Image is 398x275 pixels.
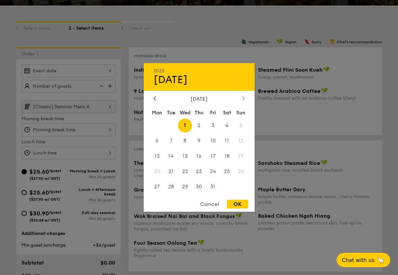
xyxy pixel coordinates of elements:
[153,96,245,102] div: [DATE]
[192,134,206,148] span: 9
[192,180,206,194] span: 30
[178,149,192,163] span: 15
[164,180,178,194] span: 28
[234,107,248,119] div: Sun
[164,164,178,178] span: 21
[206,134,220,148] span: 10
[178,180,192,194] span: 29
[150,180,164,194] span: 27
[164,107,178,119] div: Tue
[206,164,220,178] span: 24
[377,256,385,264] span: 🦙
[227,200,248,209] div: OK
[153,74,245,86] div: [DATE]
[192,119,206,133] span: 2
[150,149,164,163] span: 13
[164,149,178,163] span: 14
[178,119,192,133] span: 1
[194,200,226,209] div: Cancel
[206,149,220,163] span: 17
[220,134,234,148] span: 11
[178,107,192,119] div: Wed
[150,164,164,178] span: 20
[342,257,374,263] span: Chat with us
[234,149,248,163] span: 19
[153,68,245,74] div: 2025
[150,107,164,119] div: Mon
[234,119,248,133] span: 5
[220,149,234,163] span: 18
[192,107,206,119] div: Thu
[192,164,206,178] span: 23
[220,119,234,133] span: 4
[234,134,248,148] span: 12
[206,180,220,194] span: 31
[234,164,248,178] span: 26
[178,164,192,178] span: 22
[220,107,234,119] div: Sat
[337,253,390,267] button: Chat with us🦙
[178,134,192,148] span: 8
[220,164,234,178] span: 25
[192,149,206,163] span: 16
[164,134,178,148] span: 7
[206,119,220,133] span: 3
[206,107,220,119] div: Fri
[150,134,164,148] span: 6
